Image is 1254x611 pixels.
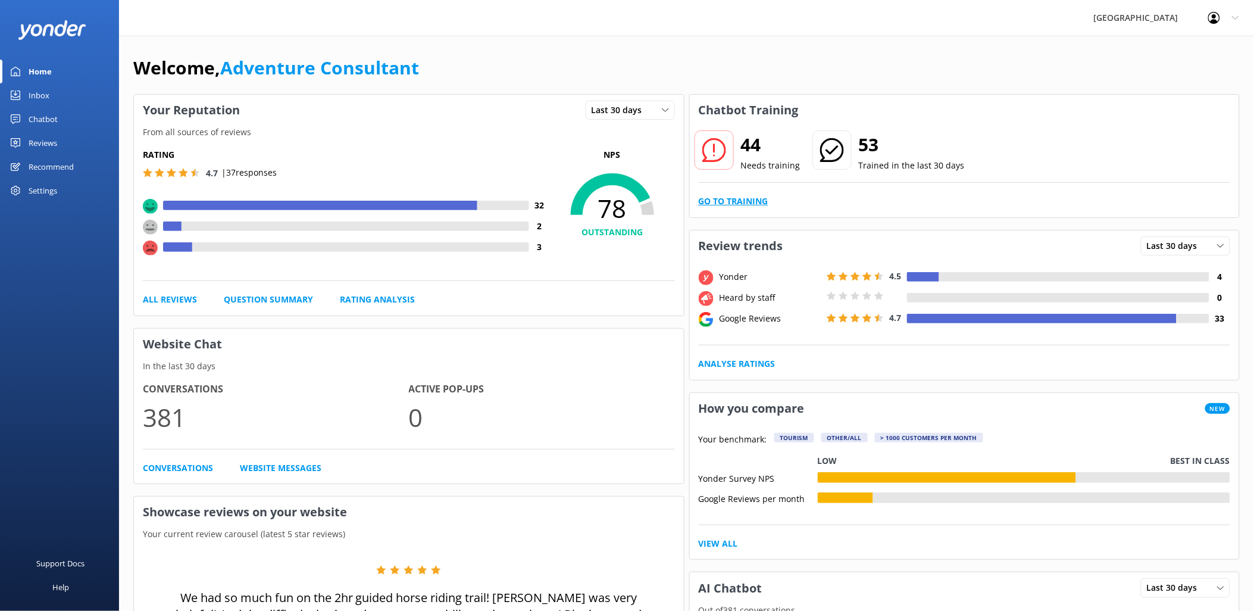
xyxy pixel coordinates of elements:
h3: Website Chat [134,329,684,360]
span: 78 [550,194,675,223]
p: NPS [550,148,675,161]
h3: Chatbot Training [690,95,808,126]
p: Best in class [1171,454,1230,467]
p: | 37 responses [221,166,277,179]
div: Tourism [774,433,814,442]
div: Chatbot [29,107,58,131]
a: All Reviews [143,293,197,306]
p: 0 [409,397,675,437]
p: Low [818,454,837,467]
span: New [1205,403,1230,414]
span: Last 30 days [1147,239,1205,252]
h4: Active Pop-ups [409,382,675,397]
h4: 32 [529,199,550,212]
a: Rating Analysis [340,293,415,306]
div: Help [52,575,69,599]
h3: AI Chatbot [690,573,771,604]
h4: 2 [529,220,550,233]
p: In the last 30 days [134,360,684,373]
div: Yonder Survey NPS [699,472,818,483]
a: View All [699,537,738,550]
p: Your current review carousel (latest 5 star reviews) [134,528,684,541]
span: Last 30 days [592,104,649,117]
h3: Your Reputation [134,95,249,126]
h2: 53 [859,130,965,159]
h3: Review trends [690,230,792,261]
span: 4.5 [890,270,902,282]
h4: 0 [1209,291,1230,304]
div: > 1000 customers per month [875,433,983,442]
a: Conversations [143,462,213,475]
h4: Conversations [143,382,409,397]
p: Trained in the last 30 days [859,159,965,172]
img: yonder-white-logo.png [18,20,86,40]
span: 4.7 [206,167,218,179]
div: Support Docs [37,551,85,575]
a: Analyse Ratings [699,357,775,370]
div: Reviews [29,131,57,155]
span: 4.7 [890,312,902,323]
div: Settings [29,179,57,202]
div: Google Reviews [717,312,824,325]
div: Heard by staff [717,291,824,304]
h3: How you compare [690,393,814,424]
span: Last 30 days [1147,581,1205,594]
a: Website Messages [240,462,321,475]
h3: Showcase reviews on your website [134,497,684,528]
a: Go to Training [699,195,768,208]
div: Other/All [821,433,868,442]
p: Your benchmark: [699,433,767,447]
div: Inbox [29,83,49,107]
p: 381 [143,397,409,437]
div: Yonder [717,270,824,283]
p: From all sources of reviews [134,126,684,139]
h2: 44 [741,130,800,159]
h5: Rating [143,148,550,161]
h4: 3 [529,241,550,254]
a: Question Summary [224,293,313,306]
h1: Welcome, [133,54,419,82]
h4: 33 [1209,312,1230,325]
div: Google Reviews per month [699,492,818,503]
div: Recommend [29,155,74,179]
a: Adventure Consultant [220,55,419,80]
p: Needs training [741,159,800,172]
h4: OUTSTANDING [550,226,675,239]
h4: 4 [1209,270,1230,283]
div: Home [29,60,52,83]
